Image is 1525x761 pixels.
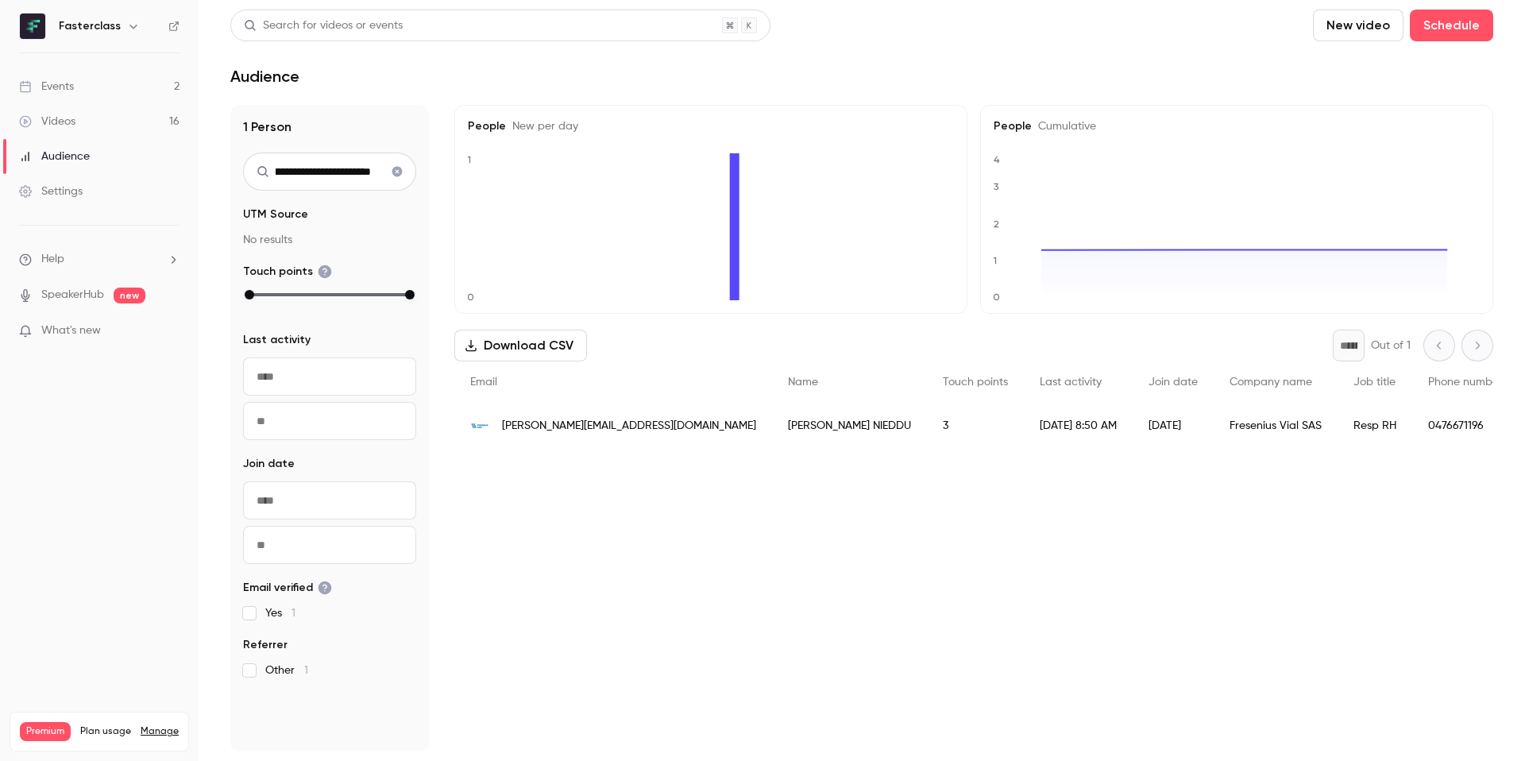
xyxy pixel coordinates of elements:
[243,637,288,653] span: Referrer
[1412,404,1519,448] div: 0476671196
[243,332,311,348] span: Last activity
[470,377,497,388] span: Email
[943,377,1008,388] span: Touch points
[265,605,295,621] span: Yes
[291,608,295,619] span: 1
[467,154,471,165] text: 1
[1214,404,1338,448] div: Fresenius Vial SAS
[1428,377,1503,388] span: Phone number
[243,118,416,137] h1: 1 Person
[114,288,145,303] span: new
[1040,377,1102,388] span: Last activity
[19,79,74,95] div: Events
[41,251,64,268] span: Help
[1313,10,1403,41] button: New video
[19,149,90,164] div: Audience
[994,181,999,192] text: 3
[59,18,121,34] h6: Fasterclass
[993,255,997,266] text: 1
[506,121,578,132] span: New per day
[468,118,954,134] h5: People
[304,665,308,676] span: 1
[1371,338,1411,353] p: Out of 1
[993,292,1000,303] text: 0
[41,323,101,339] span: What's new
[243,456,295,472] span: Join date
[1149,377,1198,388] span: Join date
[20,14,45,39] img: Fasterclass
[243,232,416,248] p: No results
[454,330,587,361] button: Download CSV
[244,17,403,34] div: Search for videos or events
[230,67,299,86] h1: Audience
[265,662,308,678] span: Other
[1032,121,1096,132] span: Cumulative
[384,159,410,184] button: Clear search
[243,207,308,222] span: UTM Source
[1353,377,1396,388] span: Job title
[994,154,1000,165] text: 4
[994,118,1480,134] h5: People
[467,292,474,303] text: 0
[19,114,75,129] div: Videos
[141,725,179,738] a: Manage
[19,251,180,268] li: help-dropdown-opener
[927,404,1024,448] div: 3
[20,722,71,741] span: Premium
[788,377,818,388] span: Name
[470,416,489,435] img: fresenius-kabi.com
[245,290,254,299] div: min
[80,725,131,738] span: Plan usage
[1230,377,1312,388] span: Company name
[41,287,104,303] a: SpeakerHub
[1338,404,1412,448] div: Resp RH
[1410,10,1493,41] button: Schedule
[772,404,927,448] div: [PERSON_NAME] NIEDDU
[502,418,756,435] span: [PERSON_NAME][EMAIL_ADDRESS][DOMAIN_NAME]
[243,580,332,596] span: Email verified
[243,264,332,280] span: Touch points
[19,183,83,199] div: Settings
[994,218,999,230] text: 2
[1024,404,1133,448] div: [DATE] 8:50 AM
[1133,404,1214,448] div: [DATE]
[405,290,415,299] div: max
